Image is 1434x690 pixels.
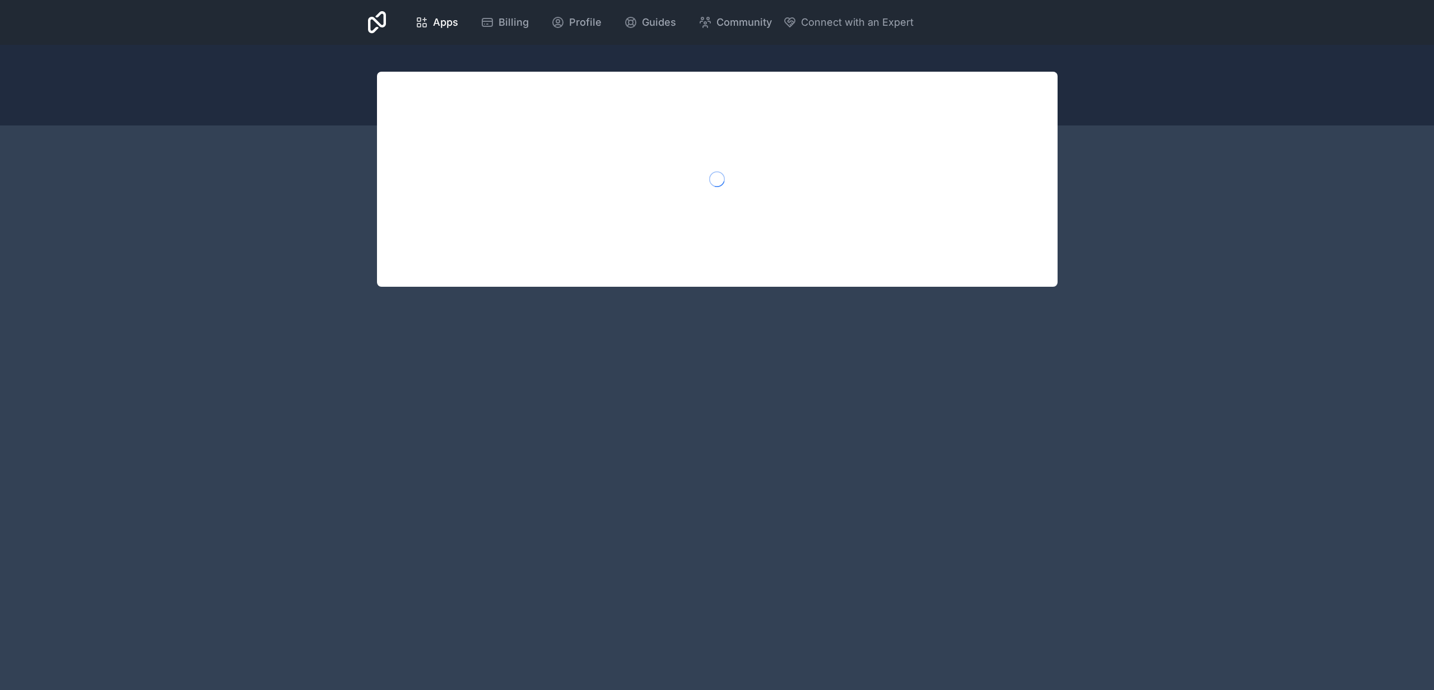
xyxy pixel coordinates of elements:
span: Profile [569,15,602,30]
span: Guides [642,15,676,30]
span: Apps [433,15,458,30]
span: Connect with an Expert [801,15,914,30]
span: Community [716,15,772,30]
a: Profile [542,10,611,35]
button: Connect with an Expert [783,15,914,30]
a: Community [690,10,781,35]
a: Guides [615,10,685,35]
a: Billing [472,10,538,35]
span: Billing [499,15,529,30]
a: Apps [406,10,467,35]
